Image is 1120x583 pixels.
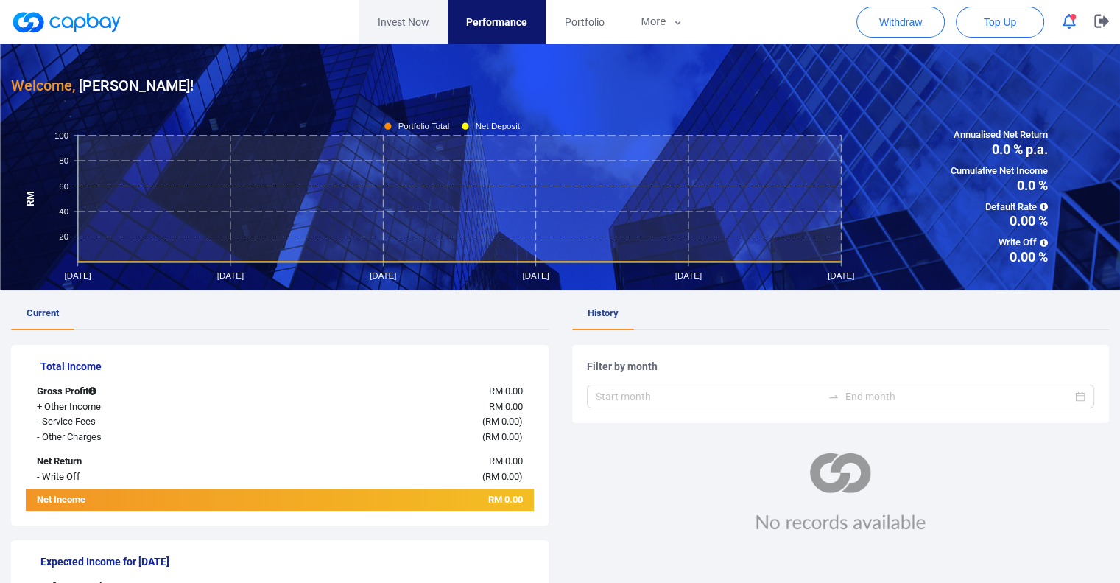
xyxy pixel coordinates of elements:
tspan: 100 [54,130,68,139]
span: Welcome, [11,77,75,94]
input: End month [845,388,1072,405]
span: Write Off [951,235,1048,251]
span: Top Up [984,15,1016,29]
div: + Other Income [26,399,237,415]
tspan: Net Deposit [476,122,521,130]
h5: Filter by month [587,360,1095,373]
div: - Other Charges [26,430,237,445]
div: - Service Fees [26,414,237,430]
span: Annualised Net Return [951,128,1048,143]
span: 0.0 % p.a. [951,143,1048,156]
tspan: [DATE] [217,271,244,280]
span: RM 0.00 [488,401,522,412]
tspan: [DATE] [828,271,854,280]
tspan: 20 [59,232,68,241]
div: Net Income [26,492,237,511]
h5: Expected Income for [DATE] [40,555,534,568]
tspan: [DATE] [64,271,91,280]
span: Portfolio [564,14,604,30]
span: Current [27,307,59,318]
img: no_record [741,453,940,532]
div: - Write Off [26,469,237,485]
div: Net Return [26,454,237,469]
tspan: 60 [59,181,68,190]
tspan: 80 [59,156,68,165]
span: Default Rate [951,200,1048,215]
span: 0.0 % [951,179,1048,192]
span: RM 0.00 [485,431,518,442]
tspan: [DATE] [522,271,549,280]
span: RM 0.00 [485,471,518,482]
div: Gross Profit [26,384,237,399]
span: RM 0.00 [485,416,518,427]
tspan: [DATE] [675,271,702,280]
tspan: [DATE] [370,271,396,280]
div: ( ) [237,414,533,430]
div: ( ) [237,430,533,445]
tspan: RM [25,191,36,206]
h3: [PERSON_NAME] ! [11,74,194,97]
tspan: Portfolio Total [398,122,450,130]
span: RM 0.00 [488,455,522,467]
div: ( ) [237,469,533,485]
span: History [588,307,619,318]
tspan: 40 [59,207,68,216]
span: 0.00 % [951,251,1048,264]
button: Top Up [956,7,1044,38]
span: RM 0.00 [488,385,522,397]
span: to [828,391,839,402]
span: 0.00 % [951,214,1048,228]
h5: Total Income [40,360,534,373]
span: Performance [466,14,527,30]
span: RM 0.00 [487,494,522,505]
button: Withdraw [856,7,945,38]
span: swap-right [828,391,839,402]
input: Start month [596,388,823,405]
span: Cumulative Net Income [951,164,1048,179]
